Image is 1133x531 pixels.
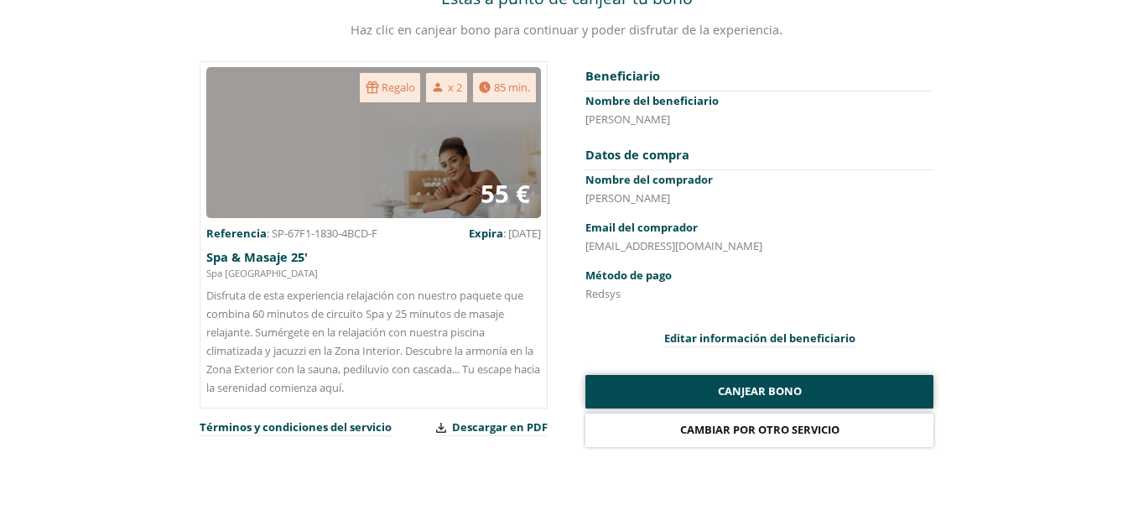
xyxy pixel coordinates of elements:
[718,383,802,400] span: Canjear bono
[200,419,392,437] button: Términos y condiciones del servicio
[585,93,719,108] span: Nombre del beneficiario
[585,284,933,303] div: Redsys
[585,375,933,409] button: Canjear bono
[448,78,462,96] span: x 2
[664,331,855,347] span: Editar información del beneficiario
[585,67,660,84] span: Beneficiario
[585,220,698,235] span: Email del comprador
[382,78,415,96] span: Regalo
[206,242,542,267] div: Spa & Masaje 25'
[206,224,377,242] div: : SP-67F1-1830-4BCD-F
[585,237,933,255] div: [EMAIL_ADDRESS][DOMAIN_NAME]
[436,419,548,437] button: Descargar en PDF
[469,224,541,242] div: : [DATE]
[452,419,548,436] span: Descargar en PDF
[585,268,672,283] span: Método de pago
[206,267,542,286] div: Spa [GEOGRAPHIC_DATA]
[585,172,713,187] span: Nombre del comprador
[206,226,267,241] span: Referencia
[494,78,530,96] span: 85 min.
[200,419,392,436] span: Términos y condiciones del servicio
[664,331,855,348] button: Editar información del beneficiario
[585,146,689,163] span: Datos de compra
[469,226,503,241] span: Expira
[206,67,542,218] img: sp-bg-bono.BT3ZearW.webp
[585,189,933,207] div: [PERSON_NAME]
[470,169,541,219] div: 55 €
[585,414,933,447] button: Cambiar por otro servicio
[351,21,782,38] span: Haz clic en canjear bono para continuar y poder disfrutar de la experiencia.
[585,110,933,128] div: [PERSON_NAME]
[206,286,542,397] div: Disfruta de esta experiencia relajación con nuestro paquete que combina 60 minutos de circuito Sp...
[680,422,839,439] span: Cambiar por otro servicio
